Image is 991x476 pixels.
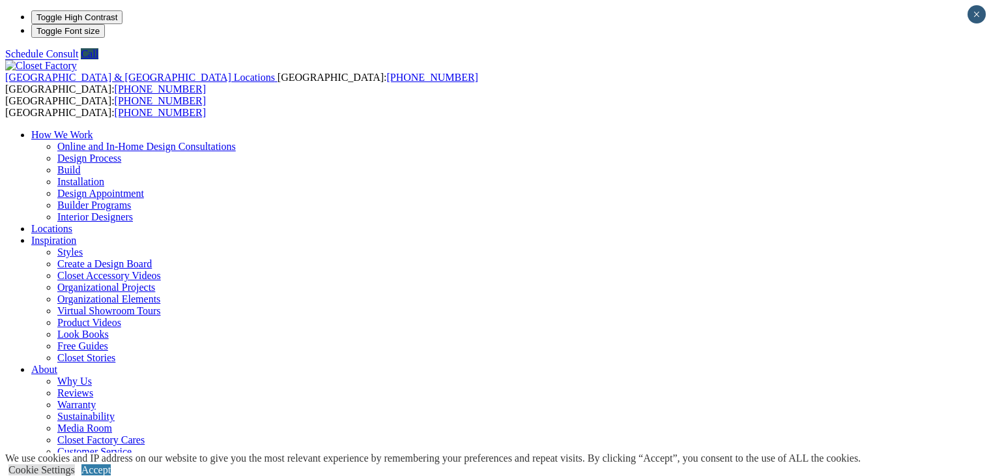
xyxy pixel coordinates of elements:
div: We use cookies and IP address on our website to give you the most relevant experience by remember... [5,453,861,464]
a: Organizational Projects [57,282,155,293]
img: Closet Factory [5,60,77,72]
a: Closet Stories [57,352,115,363]
span: [GEOGRAPHIC_DATA]: [GEOGRAPHIC_DATA]: [5,72,478,95]
a: Virtual Showroom Tours [57,305,161,316]
a: Schedule Consult [5,48,78,59]
a: Interior Designers [57,211,133,222]
a: Design Process [57,153,121,164]
a: Closet Factory Cares [57,434,145,445]
span: Toggle Font size [36,26,100,36]
a: Closet Accessory Videos [57,270,161,281]
a: Installation [57,176,104,187]
a: Look Books [57,329,109,340]
a: Call [81,48,98,59]
a: Inspiration [31,235,76,246]
a: Product Videos [57,317,121,328]
a: About [31,364,57,375]
a: Accept [81,464,111,475]
a: [PHONE_NUMBER] [115,83,206,95]
a: Warranty [57,399,96,410]
a: Locations [31,223,72,234]
a: Media Room [57,423,112,434]
a: Builder Programs [57,200,131,211]
a: Customer Service [57,446,132,457]
a: How We Work [31,129,93,140]
a: Sustainability [57,411,115,422]
button: Toggle Font size [31,24,105,38]
a: Cookie Settings [8,464,75,475]
a: Online and In-Home Design Consultations [57,141,236,152]
button: Close [968,5,986,23]
span: Toggle High Contrast [36,12,117,22]
a: [GEOGRAPHIC_DATA] & [GEOGRAPHIC_DATA] Locations [5,72,278,83]
a: [PHONE_NUMBER] [115,95,206,106]
a: Why Us [57,376,92,387]
span: [GEOGRAPHIC_DATA]: [GEOGRAPHIC_DATA]: [5,95,206,118]
a: Create a Design Board [57,258,152,269]
a: Styles [57,246,83,258]
a: Organizational Elements [57,293,160,305]
button: Toggle High Contrast [31,10,122,24]
a: Free Guides [57,340,108,351]
a: Design Appointment [57,188,144,199]
a: Reviews [57,387,93,398]
span: [GEOGRAPHIC_DATA] & [GEOGRAPHIC_DATA] Locations [5,72,275,83]
a: Build [57,164,81,175]
a: [PHONE_NUMBER] [386,72,478,83]
a: [PHONE_NUMBER] [115,107,206,118]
